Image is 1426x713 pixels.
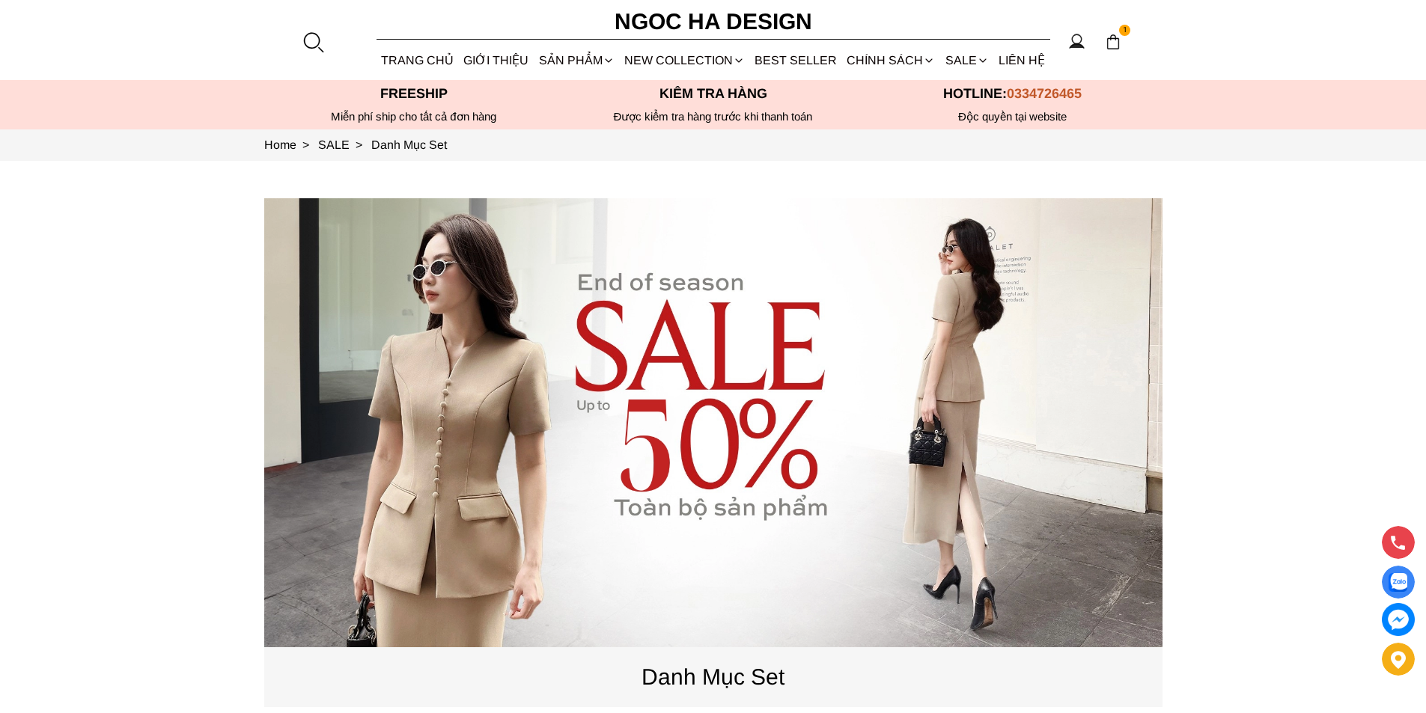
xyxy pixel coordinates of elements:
span: 1 [1119,25,1131,37]
img: img-CART-ICON-ksit0nf1 [1105,34,1121,50]
span: 0334726465 [1007,86,1082,101]
p: Hotline: [863,86,1163,102]
a: Link to SALE [318,138,371,151]
a: Link to Danh Mục Set [371,138,447,151]
p: Được kiểm tra hàng trước khi thanh toán [564,110,863,123]
a: GIỚI THIỆU [459,40,534,80]
a: SALE [940,40,993,80]
a: LIÊN HỆ [993,40,1049,80]
img: Display image [1389,573,1407,592]
div: Chính sách [842,40,940,80]
a: Ngoc Ha Design [601,4,826,40]
p: Freeship [264,86,564,102]
a: messenger [1382,603,1415,636]
span: > [350,138,368,151]
div: SẢN PHẨM [534,40,619,80]
p: Danh Mục Set [264,659,1163,694]
span: > [296,138,315,151]
h6: Độc quyền tại website [863,110,1163,123]
a: BEST SELLER [750,40,842,80]
div: Miễn phí ship cho tất cả đơn hàng [264,110,564,123]
a: TRANG CHỦ [377,40,459,80]
a: Display image [1382,566,1415,599]
a: Link to Home [264,138,318,151]
a: NEW COLLECTION [619,40,749,80]
font: Kiểm tra hàng [659,86,767,101]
